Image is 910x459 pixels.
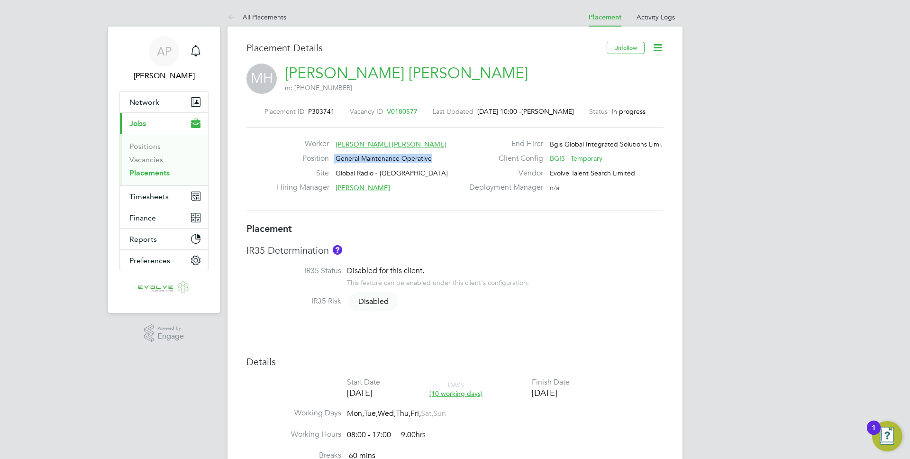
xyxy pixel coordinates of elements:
[532,377,570,387] div: Finish Date
[349,292,398,311] span: Disabled
[277,154,329,164] label: Position
[425,381,487,398] div: DAYS
[477,107,521,116] span: [DATE] 10:00 -
[396,409,410,418] span: Thu,
[464,154,543,164] label: Client Config
[246,266,341,276] label: IR35 Status
[129,256,170,265] span: Preferences
[433,409,446,418] span: Sun
[120,134,208,185] div: Jobs
[387,107,418,116] span: V0180577
[246,64,277,94] span: MH
[607,42,645,54] button: Unfollow
[872,421,902,451] button: Open Resource Center, 1 new notification
[350,107,383,116] label: Vacancy ID
[119,36,209,82] a: AP[PERSON_NAME]
[246,356,664,368] h3: Details
[246,223,292,234] b: Placement
[129,213,156,222] span: Finance
[119,281,209,296] a: Go to home page
[429,389,482,398] span: (10 working days)
[277,183,329,193] label: Hiring Manager
[227,13,286,21] a: All Placements
[285,64,528,83] a: [PERSON_NAME] [PERSON_NAME]
[129,168,170,177] a: Placements
[246,430,341,440] label: Working Hours
[120,250,208,271] button: Preferences
[157,324,184,332] span: Powered by
[157,45,172,57] span: AP
[589,13,621,21] a: Placement
[157,332,184,340] span: Engage
[246,296,341,306] label: IR35 Risk
[129,235,157,244] span: Reports
[129,142,161,151] a: Positions
[129,98,159,107] span: Network
[336,184,390,192] span: [PERSON_NAME]
[129,192,169,201] span: Timesheets
[120,229,208,249] button: Reports
[347,266,424,275] span: Disabled for this client.
[277,168,329,178] label: Site
[347,377,380,387] div: Start Date
[550,169,635,177] span: Evolve Talent Search Limited
[336,140,446,148] span: [PERSON_NAME] [PERSON_NAME]
[120,92,208,112] button: Network
[120,186,208,207] button: Timesheets
[410,409,421,418] span: Fri,
[129,155,163,164] a: Vacancies
[550,140,667,148] span: Bgis Global Integrated Solutions Limi…
[521,107,574,116] span: [PERSON_NAME]
[336,154,432,163] span: General Maintenance Operative
[433,107,473,116] label: Last Updated
[464,139,543,149] label: End Hirer
[129,119,146,128] span: Jobs
[336,169,448,177] span: Global Radio - [GEOGRAPHIC_DATA]
[347,276,529,287] div: This feature can be enabled under this client's configuration.
[285,83,352,92] span: m: [PHONE_NUMBER]
[277,139,329,149] label: Worker
[308,107,335,116] span: P303741
[108,27,220,313] nav: Main navigation
[120,207,208,228] button: Finance
[421,409,433,418] span: Sat,
[532,387,570,398] div: [DATE]
[378,409,396,418] span: Wed,
[246,244,664,257] h3: IR35 Determination
[611,107,646,116] span: In progress
[144,324,184,342] a: Powered byEngage
[264,107,304,116] label: Placement ID
[872,428,876,440] div: 1
[364,409,378,418] span: Tue,
[347,430,426,440] div: 08:00 - 17:00
[589,107,608,116] label: Status
[464,183,543,193] label: Deployment Manager
[347,409,364,418] span: Mon,
[550,184,559,192] span: n/a
[246,408,341,418] label: Working Days
[246,42,600,54] h3: Placement Details
[396,430,426,440] span: 9.00hrs
[119,70,209,82] span: Anthony Perrin
[347,387,380,398] div: [DATE]
[550,154,602,163] span: BGIS - Temporary
[464,168,543,178] label: Vendor
[138,281,190,296] img: evolve-talent-logo-retina.png
[120,113,208,134] button: Jobs
[637,13,675,21] a: Activity Logs
[333,245,342,255] button: About IR35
